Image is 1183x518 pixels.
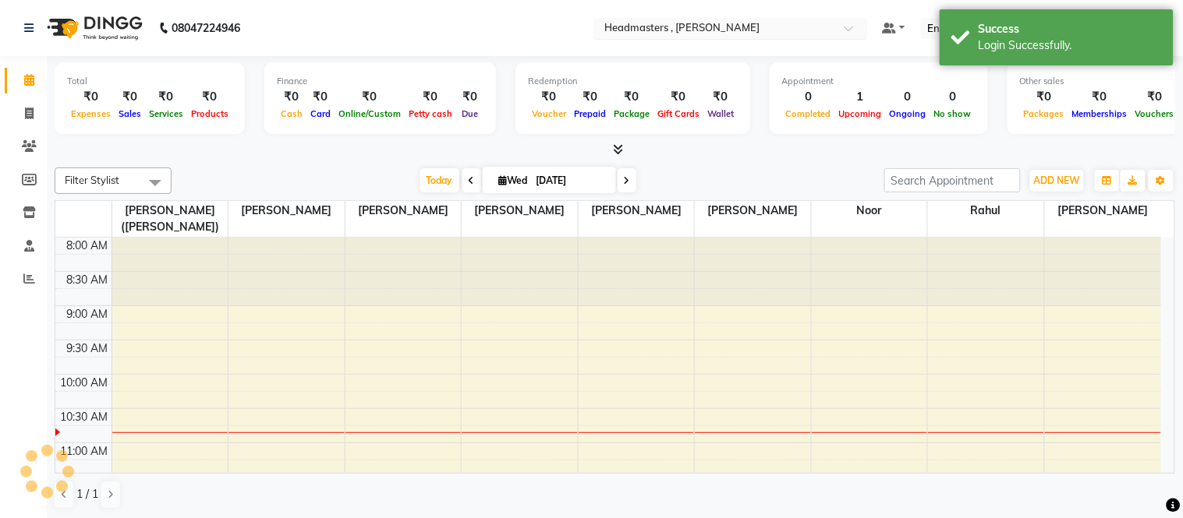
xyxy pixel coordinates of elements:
[979,21,1162,37] div: Success
[187,88,232,106] div: ₹0
[1068,108,1132,119] span: Memberships
[228,201,345,220] span: [PERSON_NAME]
[1020,88,1068,106] div: ₹0
[335,88,405,106] div: ₹0
[579,201,695,220] span: [PERSON_NAME]
[1045,201,1161,220] span: [PERSON_NAME]
[405,88,456,106] div: ₹0
[886,88,930,106] div: 0
[58,375,112,391] div: 10:00 AM
[306,108,335,119] span: Card
[835,108,886,119] span: Upcoming
[76,486,98,502] span: 1 / 1
[886,108,930,119] span: Ongoing
[145,88,187,106] div: ₹0
[187,108,232,119] span: Products
[1020,108,1068,119] span: Packages
[610,88,653,106] div: ₹0
[1034,174,1080,186] span: ADD NEW
[64,238,112,254] div: 8:00 AM
[653,108,703,119] span: Gift Cards
[695,201,811,220] span: [PERSON_NAME]
[58,443,112,460] div: 11:00 AM
[570,108,610,119] span: Prepaid
[277,88,306,106] div: ₹0
[930,108,976,119] span: No show
[172,6,240,50] b: 08047224946
[420,168,459,192] span: Today
[570,88,610,106] div: ₹0
[782,88,835,106] div: 0
[1132,88,1178,106] div: ₹0
[835,88,886,106] div: 1
[306,88,335,106] div: ₹0
[812,201,928,220] span: Noor
[64,340,112,357] div: 9:30 AM
[703,108,738,119] span: Wallet
[462,201,578,220] span: [PERSON_NAME]
[277,75,483,88] div: Finance
[703,88,738,106] div: ₹0
[67,88,115,106] div: ₹0
[65,174,119,186] span: Filter Stylist
[115,88,145,106] div: ₹0
[928,201,1044,220] span: Rahul
[1132,108,1178,119] span: Vouchers
[405,108,456,119] span: Petty cash
[115,108,145,119] span: Sales
[58,409,112,425] div: 10:30 AM
[495,174,532,186] span: Wed
[653,88,703,106] div: ₹0
[67,75,232,88] div: Total
[1030,170,1084,192] button: ADD NEW
[345,201,462,220] span: [PERSON_NAME]
[40,6,147,50] img: logo
[64,272,112,288] div: 8:30 AM
[610,108,653,119] span: Package
[456,88,483,106] div: ₹0
[532,169,610,192] input: 2025-09-03
[145,108,187,119] span: Services
[782,108,835,119] span: Completed
[884,168,1021,192] input: Search Appointment
[528,108,570,119] span: Voucher
[1068,88,1132,106] div: ₹0
[528,75,738,88] div: Redemption
[335,108,405,119] span: Online/Custom
[277,108,306,119] span: Cash
[112,201,228,237] span: [PERSON_NAME]([PERSON_NAME])
[67,108,115,119] span: Expenses
[64,306,112,322] div: 9:00 AM
[979,37,1162,54] div: Login Successfully.
[930,88,976,106] div: 0
[782,75,976,88] div: Appointment
[458,108,482,119] span: Due
[528,88,570,106] div: ₹0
